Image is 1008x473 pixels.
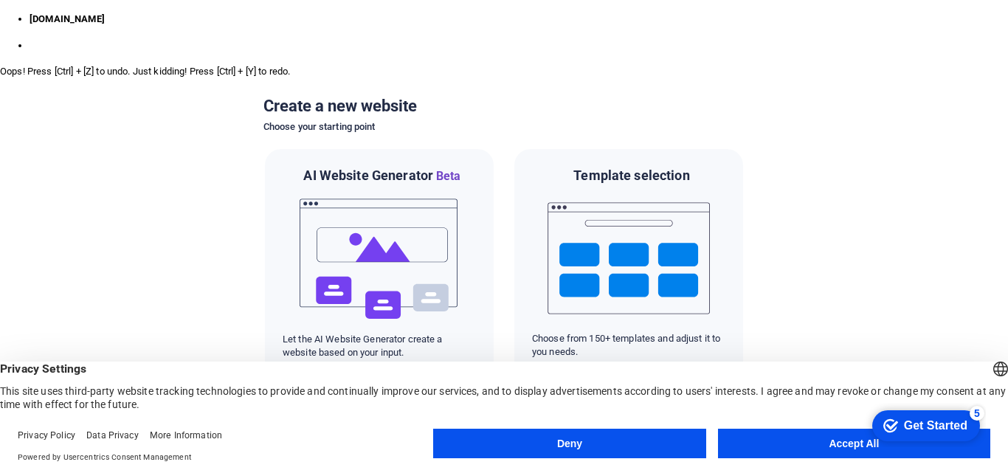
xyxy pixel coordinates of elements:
div: AI Website GeneratorBetaaiLet the AI Website Generator create a website based on your input. [263,148,495,379]
img: ai [298,185,460,333]
div: Get Started [43,16,106,30]
h4: [DOMAIN_NAME] [30,13,1008,26]
div: 5 [108,3,123,18]
h5: Create a new website [263,94,745,118]
p: Let the AI Website Generator create a website based on your input. [283,333,476,359]
h6: Choose your starting point [263,118,745,136]
span: Beta [433,169,461,183]
div: Template selectionChoose from 150+ templates and adjust it to you needs. [513,148,745,379]
div: Get Started 5 items remaining, 0% complete [11,7,119,38]
h6: AI Website Generator [303,167,460,185]
p: Choose from 150+ templates and adjust it to you needs. [532,332,725,359]
h6: Template selection [573,167,689,184]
